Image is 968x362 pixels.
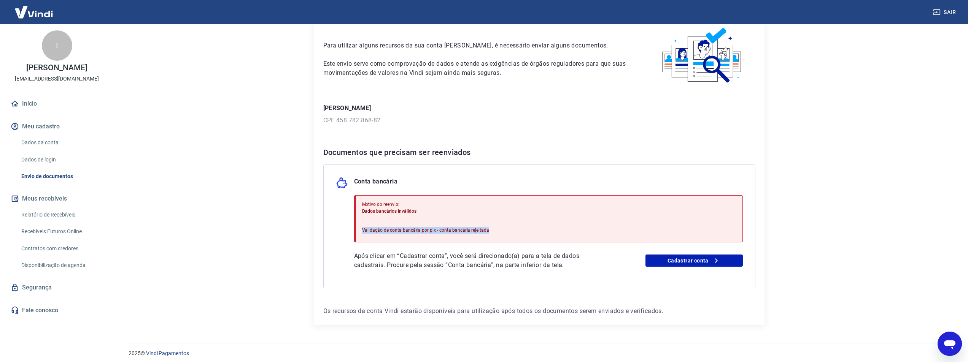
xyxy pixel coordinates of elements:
[146,350,189,356] a: Vindi Pagamentos
[18,258,105,273] a: Disponibilização de agenda
[18,241,105,256] a: Contratos com credores
[649,26,755,85] img: waiting_documents.41d9841a9773e5fdf392cede4d13b617.svg
[645,255,743,267] a: Cadastrar conta
[18,152,105,168] a: Dados de login
[323,104,755,113] p: [PERSON_NAME]
[354,177,398,189] p: Conta bancária
[18,169,105,184] a: Envio de documentos
[15,75,99,83] p: [EMAIL_ADDRESS][DOMAIN_NAME]
[336,177,348,189] img: money_pork.0c50a358b6dafb15dddc3eea48f23780.svg
[9,190,105,207] button: Meus recebíveis
[9,118,105,135] button: Meu cadastro
[9,279,105,296] a: Segurança
[42,30,72,61] div: I
[323,146,755,158] h6: Documentos que precisam ser reenviados
[9,0,59,24] img: Vindi
[362,201,490,208] p: Motivo do reenvio:
[323,307,755,316] p: Os recursos da conta Vindi estarão disponíveis para utilização após todos os documentos serem env...
[18,207,105,223] a: Relatório de Recebíveis
[323,116,755,125] p: CPF 458.782.868-82
[938,332,962,356] iframe: Botão para abrir a janela de mensagens, conversa em andamento
[18,224,105,239] a: Recebíveis Futuros Online
[129,349,950,357] p: 2025 ©
[26,64,87,72] p: [PERSON_NAME]
[354,251,607,270] p: Após clicar em “Cadastrar conta”, você será direcionado(a) para a tela de dados cadastrais. Procu...
[362,227,490,234] p: Validação de conta bancária por pix - conta bancária rejeitada
[18,135,105,150] a: Dados da conta
[362,209,416,214] span: Dados bancários inválidos
[9,302,105,319] a: Fale conosco
[931,5,959,19] button: Sair
[323,41,631,50] p: Para utilizar alguns recursos da sua conta [PERSON_NAME], é necessário enviar alguns documentos.
[9,95,105,112] a: Início
[323,59,631,77] p: Este envio serve como comprovação de dados e atende as exigências de órgãos reguladores para que ...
